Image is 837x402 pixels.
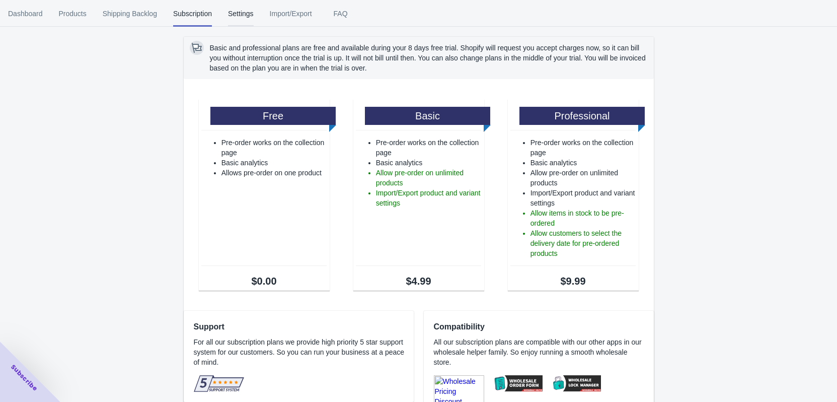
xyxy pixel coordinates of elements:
img: single page order form [492,375,543,391]
span: $0.00 [201,276,327,286]
li: Import/Export product and variant settings [376,188,482,208]
span: Products [59,1,87,27]
img: 5 star support [194,375,244,392]
h2: Support [194,321,412,333]
span: Import/Export [270,1,312,27]
p: For all our subscription plans we provide high priority 5 star support system for our customers. ... [194,337,412,367]
h1: Free [210,107,336,125]
span: Subscription [173,1,212,27]
h1: Professional [519,107,645,125]
img: Wholesale Lock Manager [551,375,601,391]
li: Basic analytics [376,158,482,168]
h2: Compatibility [434,321,644,333]
li: Basic analytics [530,158,636,168]
li: Allow pre-order on unlimited products [530,168,636,188]
span: FAQ [328,1,353,27]
span: $4.99 [356,276,482,286]
h1: Basic [365,107,491,125]
span: $9.99 [510,276,636,286]
li: Allow items in stock to be pre-ordered [530,208,636,228]
li: Allow customers to select the delivery date for pre-ordered products [530,228,636,258]
li: Pre-order works on the collection page [530,138,636,158]
p: All our subscription plans are compatible with our other apps in our wholesale helper family. So ... [434,337,644,367]
span: Shipping Backlog [103,1,157,27]
span: Subscribe [9,363,39,393]
li: Pre-order works on the collection page [376,138,482,158]
span: Dashboard [8,1,43,27]
li: Pre-order works on the collection page [221,138,327,158]
li: Allows pre-order on one product [221,168,327,178]
li: Allow pre-order on unlimited products [376,168,482,188]
li: Basic analytics [221,158,327,168]
li: Import/Export product and variant settings [530,188,636,208]
p: Basic and professional plans are free and available during your 8 days free trial. Shopify will r... [210,43,648,73]
span: Settings [228,1,254,27]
